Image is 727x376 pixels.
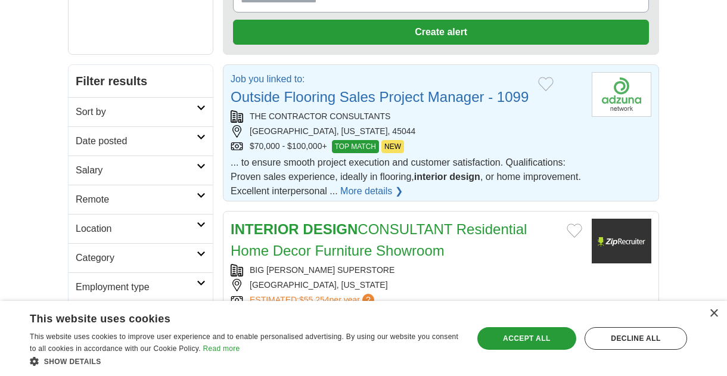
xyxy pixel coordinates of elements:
[69,214,213,243] a: Location
[340,184,403,198] a: More details ❯
[585,327,687,350] div: Decline all
[69,243,213,272] a: Category
[592,219,651,263] img: Company logo
[231,264,582,276] div: BIG [PERSON_NAME] SUPERSTORE
[76,192,197,207] h2: Remote
[231,89,529,105] a: Outside Flooring Sales Project Manager - 1099
[231,110,582,123] div: THE CONTRACTOR CONSULTANTS
[231,72,529,86] p: Job you linked to:
[76,134,197,148] h2: Date posted
[76,163,197,178] h2: Salary
[76,222,197,236] h2: Location
[76,280,197,294] h2: Employment type
[30,355,460,367] div: Show details
[69,272,213,302] a: Employment type
[30,308,430,326] div: This website uses cookies
[303,221,358,237] strong: DESIGN
[69,65,213,97] h2: Filter results
[414,172,447,182] strong: interior
[567,223,582,238] button: Add to favorite jobs
[381,140,404,153] span: NEW
[362,294,374,306] span: ?
[477,327,576,350] div: Accept all
[709,309,718,318] div: Close
[76,251,197,265] h2: Category
[30,333,458,353] span: This website uses cookies to improve user experience and to enable personalised advertising. By u...
[233,20,649,45] button: Create alert
[231,279,582,291] div: [GEOGRAPHIC_DATA], [US_STATE]
[44,358,101,366] span: Show details
[231,221,299,237] strong: INTERIOR
[69,185,213,214] a: Remote
[538,77,554,91] button: Add to favorite jobs
[69,126,213,156] a: Date posted
[299,295,330,304] span: $55,254
[332,140,379,153] span: TOP MATCH
[250,294,377,306] a: ESTIMATED:$55,254per year?
[231,221,527,259] a: INTERIOR DESIGNCONSULTANT Residential Home Decor Furniture Showroom
[449,172,480,182] strong: design
[69,97,213,126] a: Sort by
[203,344,240,353] a: Read more, opens a new window
[231,125,582,138] div: [GEOGRAPHIC_DATA], [US_STATE], 45044
[76,105,197,119] h2: Sort by
[231,157,581,196] span: ... to ensure smooth project execution and customer satisfaction. Qualifications: Proven sales ex...
[231,140,582,153] div: $70,000 - $100,000+
[592,72,651,117] img: Company logo
[69,156,213,185] a: Salary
